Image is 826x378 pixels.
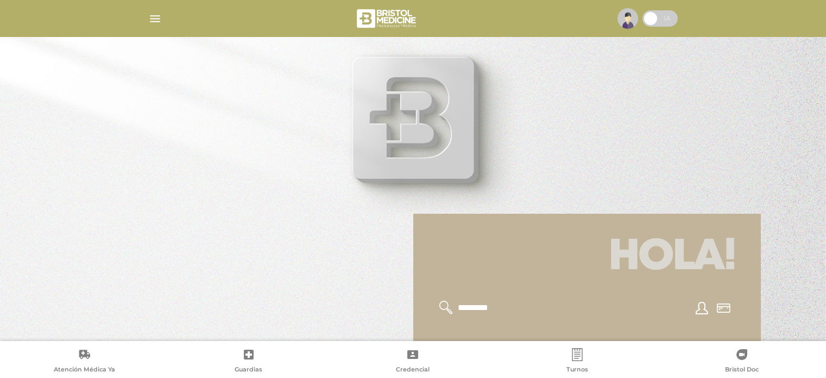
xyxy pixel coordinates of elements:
span: Bristol Doc [725,365,759,375]
span: Guardias [235,365,262,375]
span: Atención Médica Ya [54,365,115,375]
span: Turnos [566,365,588,375]
a: Bristol Doc [659,348,824,376]
span: Credencial [396,365,430,375]
a: Guardias [167,348,331,376]
a: Turnos [495,348,660,376]
img: profile-placeholder.svg [617,8,638,29]
a: Credencial [331,348,495,376]
h1: Hola! [426,227,748,288]
img: Cober_menu-lines-white.svg [148,12,162,26]
a: Atención Médica Ya [2,348,167,376]
img: bristol-medicine-blanco.png [355,5,420,32]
